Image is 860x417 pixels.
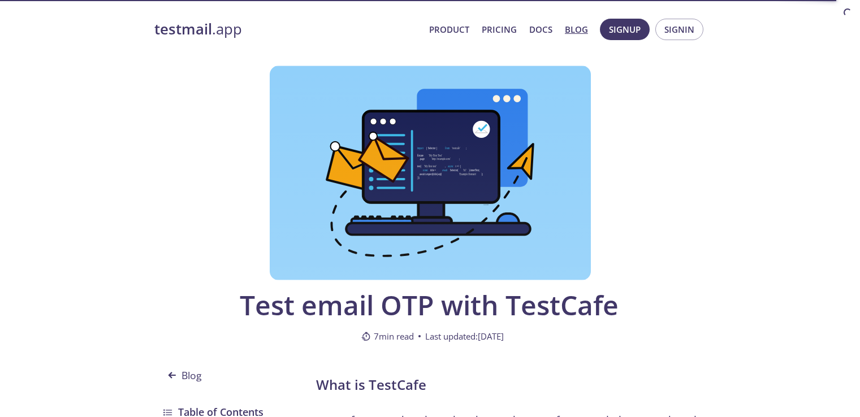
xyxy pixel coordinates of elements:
[236,289,623,320] span: Test email OTP with TestCafe
[482,22,517,37] a: Pricing
[565,22,588,37] a: Blog
[154,19,212,39] strong: testmail
[664,22,694,37] span: Signin
[154,20,420,39] a: testmail.app
[316,375,706,395] h2: What is TestCafe
[600,19,650,40] button: Signup
[429,22,469,37] a: Product
[529,22,552,37] a: Docs
[609,22,641,37] span: Signup
[163,364,209,386] span: Blog
[655,19,703,40] button: Signin
[361,329,414,343] span: 7 min read
[425,329,504,343] span: Last updated: [DATE]
[163,349,280,390] a: Blog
